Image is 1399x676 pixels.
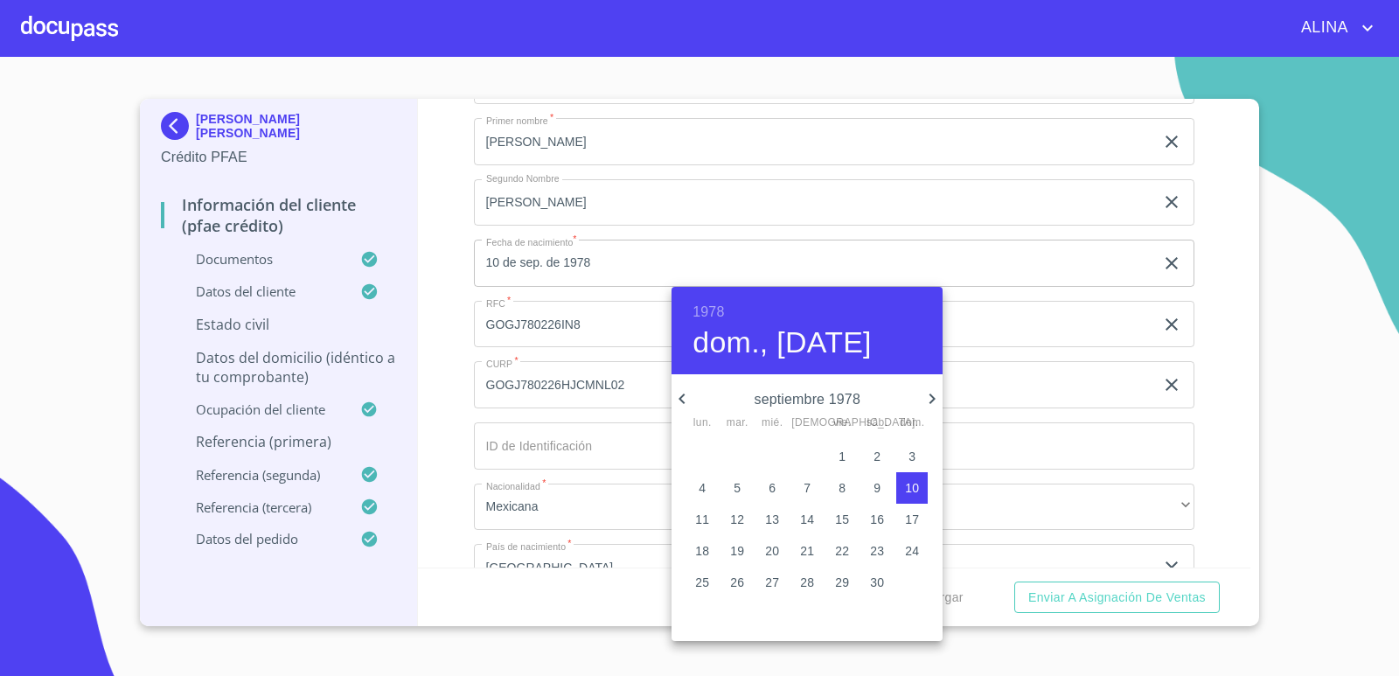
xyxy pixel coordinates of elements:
span: dom. [896,415,928,432]
p: 19 [730,542,744,560]
p: 5 [734,479,741,497]
button: 6 [756,472,788,504]
p: 22 [835,542,849,560]
button: 4 [686,472,718,504]
p: 4 [699,479,706,497]
p: 20 [765,542,779,560]
p: 28 [800,574,814,591]
button: 1978 [693,300,724,324]
span: mié. [756,415,788,432]
button: 14 [791,504,823,535]
button: 24 [896,535,928,567]
button: 26 [721,567,753,598]
p: 2 [874,448,880,465]
button: 16 [861,504,893,535]
span: [DEMOGRAPHIC_DATA]. [791,415,823,432]
p: 30 [870,574,884,591]
button: 9 [861,472,893,504]
p: 8 [839,479,846,497]
button: 15 [826,504,858,535]
p: 26 [730,574,744,591]
p: 13 [765,511,779,528]
p: 7 [804,479,811,497]
button: 29 [826,567,858,598]
button: 18 [686,535,718,567]
button: 7 [791,472,823,504]
p: 21 [800,542,814,560]
span: lun. [686,415,718,432]
p: 24 [905,542,919,560]
p: 1 [839,448,846,465]
button: 3 [896,441,928,472]
button: 22 [826,535,858,567]
button: 25 [686,567,718,598]
button: 10 [896,472,928,504]
button: 27 [756,567,788,598]
button: 21 [791,535,823,567]
p: 10 [905,479,919,497]
p: 16 [870,511,884,528]
p: 18 [695,542,709,560]
p: 6 [769,479,776,497]
button: 2 [861,441,893,472]
p: 15 [835,511,849,528]
p: 11 [695,511,709,528]
span: mar. [721,415,753,432]
button: 13 [756,504,788,535]
p: 29 [835,574,849,591]
button: 1 [826,441,858,472]
p: 17 [905,511,919,528]
p: 12 [730,511,744,528]
button: 12 [721,504,753,535]
span: sáb. [861,415,893,432]
p: septiembre 1978 [693,389,922,410]
span: vie. [826,415,858,432]
p: 14 [800,511,814,528]
p: 27 [765,574,779,591]
button: 30 [861,567,893,598]
button: 19 [721,535,753,567]
button: 17 [896,504,928,535]
button: 20 [756,535,788,567]
button: 8 [826,472,858,504]
button: 28 [791,567,823,598]
button: 23 [861,535,893,567]
p: 9 [874,479,880,497]
button: dom., [DATE] [693,324,872,361]
p: 3 [908,448,915,465]
button: 5 [721,472,753,504]
p: 23 [870,542,884,560]
p: 25 [695,574,709,591]
button: 11 [686,504,718,535]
